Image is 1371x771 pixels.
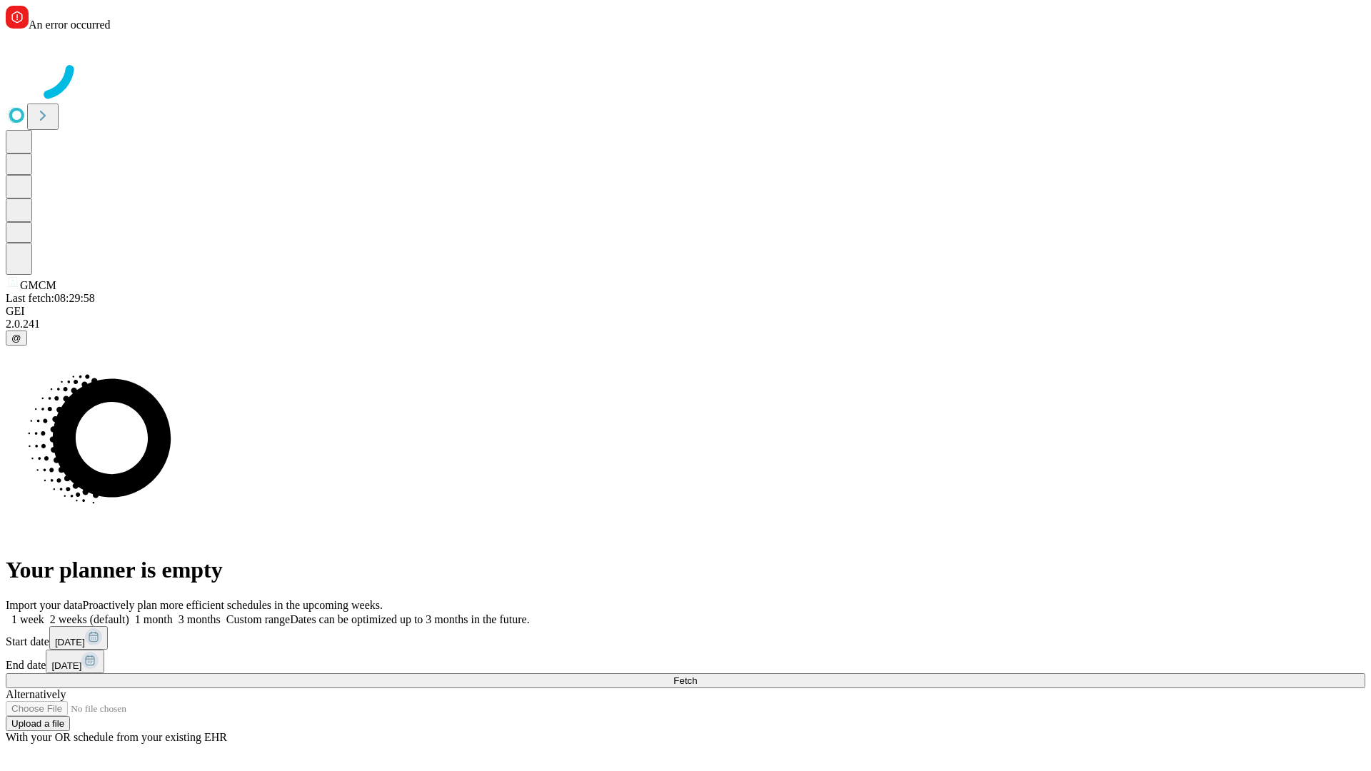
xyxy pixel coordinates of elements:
[6,305,1365,318] div: GEI
[135,613,173,625] span: 1 month
[51,660,81,671] span: [DATE]
[20,279,56,291] span: GMCM
[673,675,697,686] span: Fetch
[6,673,1365,688] button: Fetch
[226,613,290,625] span: Custom range
[49,626,108,650] button: [DATE]
[6,688,66,700] span: Alternatively
[6,331,27,346] button: @
[46,650,104,673] button: [DATE]
[6,599,83,611] span: Import your data
[29,19,111,31] span: An error occurred
[11,613,44,625] span: 1 week
[50,613,129,625] span: 2 weeks (default)
[6,557,1365,583] h1: Your planner is empty
[6,318,1365,331] div: 2.0.241
[179,613,221,625] span: 3 months
[6,716,70,731] button: Upload a file
[6,650,1365,673] div: End date
[290,613,529,625] span: Dates can be optimized up to 3 months in the future.
[83,599,383,611] span: Proactively plan more efficient schedules in the upcoming weeks.
[6,626,1365,650] div: Start date
[6,292,95,304] span: Last fetch: 08:29:58
[55,637,85,647] span: [DATE]
[11,333,21,343] span: @
[6,731,227,743] span: With your OR schedule from your existing EHR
